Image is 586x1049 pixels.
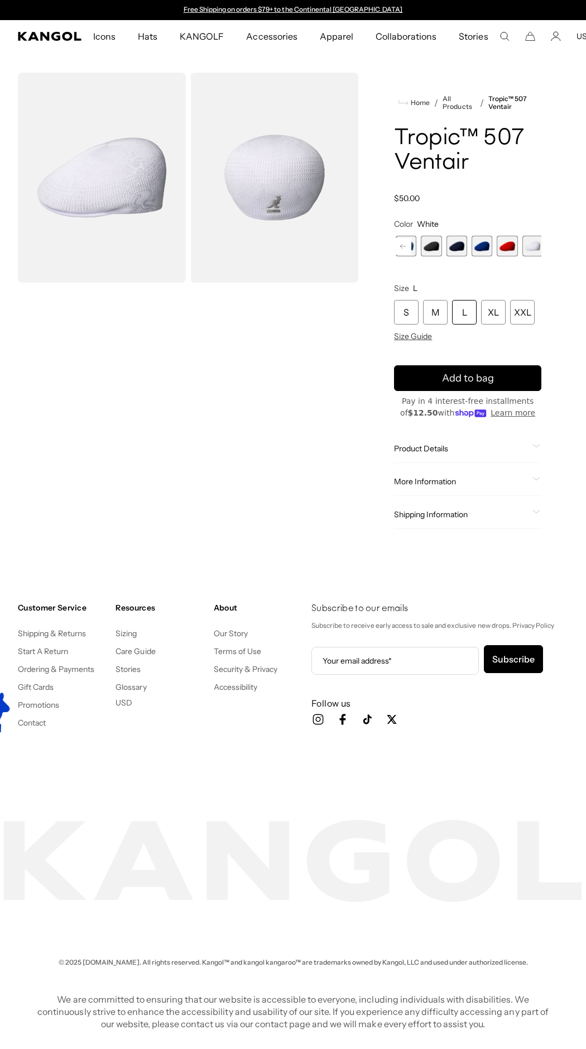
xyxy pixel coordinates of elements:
span: Color [394,219,413,229]
p: Subscribe to receive early access to sale and exclusive new drops. Privacy Policy [311,619,568,632]
span: Icons [93,20,116,53]
div: 5 of 9 [421,236,441,256]
a: Sizing [116,628,137,638]
p: We are committed to ensuring that our website is accessible to everyone, including individuals wi... [34,993,552,1030]
span: Accessories [246,20,297,53]
div: L [452,300,477,325]
div: S [394,300,419,325]
h1: Tropic™ 507 Ventair [394,126,541,175]
a: Account [551,31,561,41]
button: Subscribe [484,645,543,673]
li: / [430,96,438,109]
h4: Subscribe to our emails [311,603,568,615]
div: 9 of 9 [522,236,543,256]
div: 7 of 9 [472,236,492,256]
a: Tropic™ 507 Ventair [488,95,541,111]
span: $50.00 [394,193,420,203]
span: KANGOLF [180,20,224,53]
a: Security & Privacy [214,664,278,674]
a: Stories [448,20,499,53]
span: Shipping Information [394,509,528,519]
div: 4 of 9 [396,236,416,256]
a: Contact [18,718,46,728]
div: 6 of 9 [446,236,467,256]
a: Stories [116,664,141,674]
label: Black [421,236,441,256]
div: XL [481,300,506,325]
a: Collaborations [364,20,448,53]
product-gallery: Gallery Viewer [18,73,358,283]
a: Icons [82,20,127,53]
div: XXL [510,300,535,325]
a: All Products [443,95,475,111]
nav: breadcrumbs [394,95,541,111]
a: Our Story [214,628,248,638]
a: Free Shipping on orders $79+ to the Continental [GEOGRAPHIC_DATA] [184,5,403,13]
a: Care Guide [116,646,155,656]
summary: Search here [499,31,510,41]
button: Cart [525,31,535,41]
label: Navy [446,236,467,256]
a: Terms of Use [214,646,261,656]
button: Add to bag [394,365,541,391]
a: Glossary [116,682,146,692]
a: KANGOLF [169,20,235,53]
span: More Information [394,476,528,487]
div: M [423,300,448,325]
span: White [417,219,439,229]
span: Collaborations [376,20,436,53]
h3: Follow us [311,697,568,709]
span: Hats [138,20,157,53]
span: Home [409,99,430,107]
a: Kangol [18,32,82,41]
a: Promotions [18,700,59,710]
span: Add to bag [442,371,494,386]
li: / [475,96,484,109]
a: Start A Return [18,646,68,656]
a: Gift Cards [18,682,54,692]
label: Scarlet [497,236,517,256]
span: Size Guide [394,331,432,341]
img: color-white [190,73,358,283]
button: USD [116,698,132,708]
h4: About [214,603,302,613]
span: L [413,283,417,293]
h4: Customer Service [18,603,107,613]
div: 1 of 2 [178,6,408,15]
label: Royale [472,236,492,256]
label: White [522,236,543,256]
span: Size [394,283,409,293]
slideshow-component: Announcement bar [178,6,408,15]
label: DENIM BLUE [396,236,416,256]
a: Shipping & Returns [18,628,87,638]
h4: Resources [116,603,204,613]
a: Apparel [309,20,364,53]
span: Product Details [394,444,528,454]
a: Accessories [235,20,308,53]
a: Home [398,98,430,108]
span: Stories [459,20,488,53]
span: Apparel [320,20,353,53]
div: 8 of 9 [497,236,517,256]
a: Hats [127,20,169,53]
div: Announcement [178,6,408,15]
a: Accessibility [214,682,257,692]
img: color-white [18,73,186,283]
a: Ordering & Payments [18,664,95,674]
